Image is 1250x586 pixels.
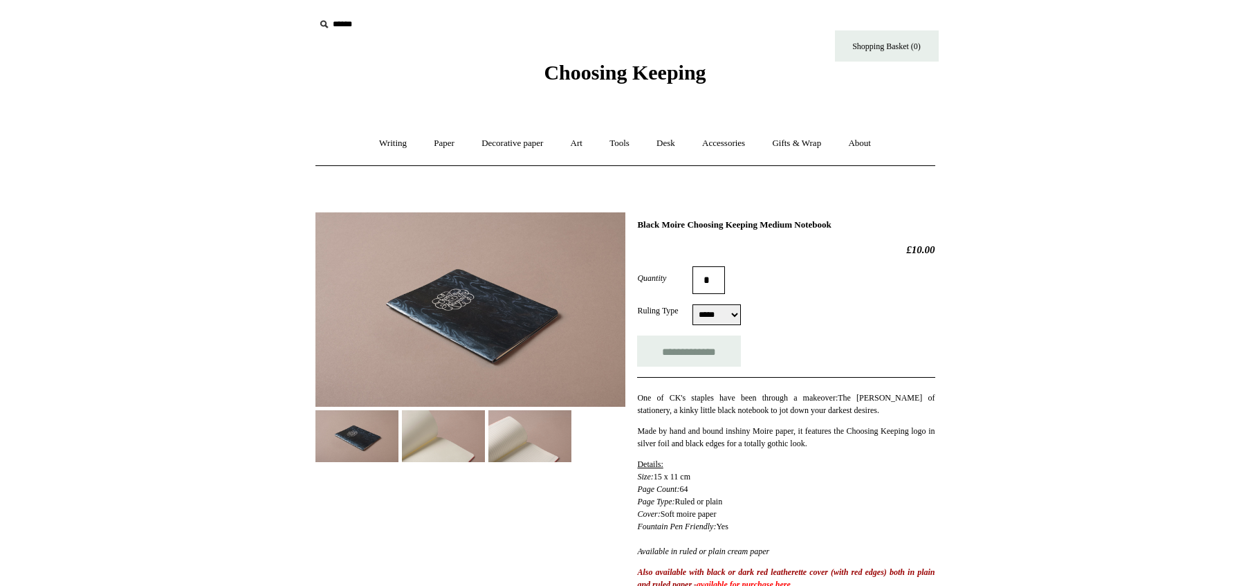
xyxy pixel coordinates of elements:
[597,125,642,162] a: Tools
[637,522,716,531] em: Fountain Pen Friendly:
[637,244,935,256] h2: £10.00
[637,484,679,494] em: Page Count:
[544,61,706,84] span: Choosing Keeping
[637,272,692,284] label: Quantity
[637,426,732,436] span: Made by hand and bound in
[544,72,706,82] a: Choosing Keeping
[637,497,674,506] em: Page Type:
[836,125,883,162] a: About
[637,472,653,482] em: Size:
[637,459,663,469] span: Details:
[402,410,485,462] img: Black Moire Choosing Keeping Medium Notebook
[654,472,690,482] span: 15 x 11 cm
[690,125,757,162] a: Accessories
[637,509,660,519] em: Cover:
[637,304,692,317] label: Ruling Type
[315,410,398,462] img: Black Moire Choosing Keeping Medium Notebook
[315,212,625,407] img: Black Moire Choosing Keeping Medium Notebook
[637,393,935,415] span: One of CK's staples have been through a makeover: The [PERSON_NAME] of stationery, a kinky little...
[644,125,688,162] a: Desk
[675,497,723,506] span: Ruled or plain
[421,125,467,162] a: Paper
[367,125,419,162] a: Writing
[637,547,769,556] i: Available in ruled or plain cream paper
[558,125,595,162] a: Art
[469,125,555,162] a: Decorative paper
[835,30,939,62] a: Shopping Basket (0)
[760,125,834,162] a: Gifts & Wrap
[488,410,571,462] img: Black Moire Choosing Keeping Medium Notebook
[637,219,935,230] h1: Black Moire Choosing Keeping Medium Notebook
[716,522,728,531] span: Yes
[637,425,935,450] p: shiny Moire paper, it features the Choosing Keeping logo in silver foil and black edges for a tot...
[679,484,688,494] span: 64
[661,509,717,519] span: Soft moire paper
